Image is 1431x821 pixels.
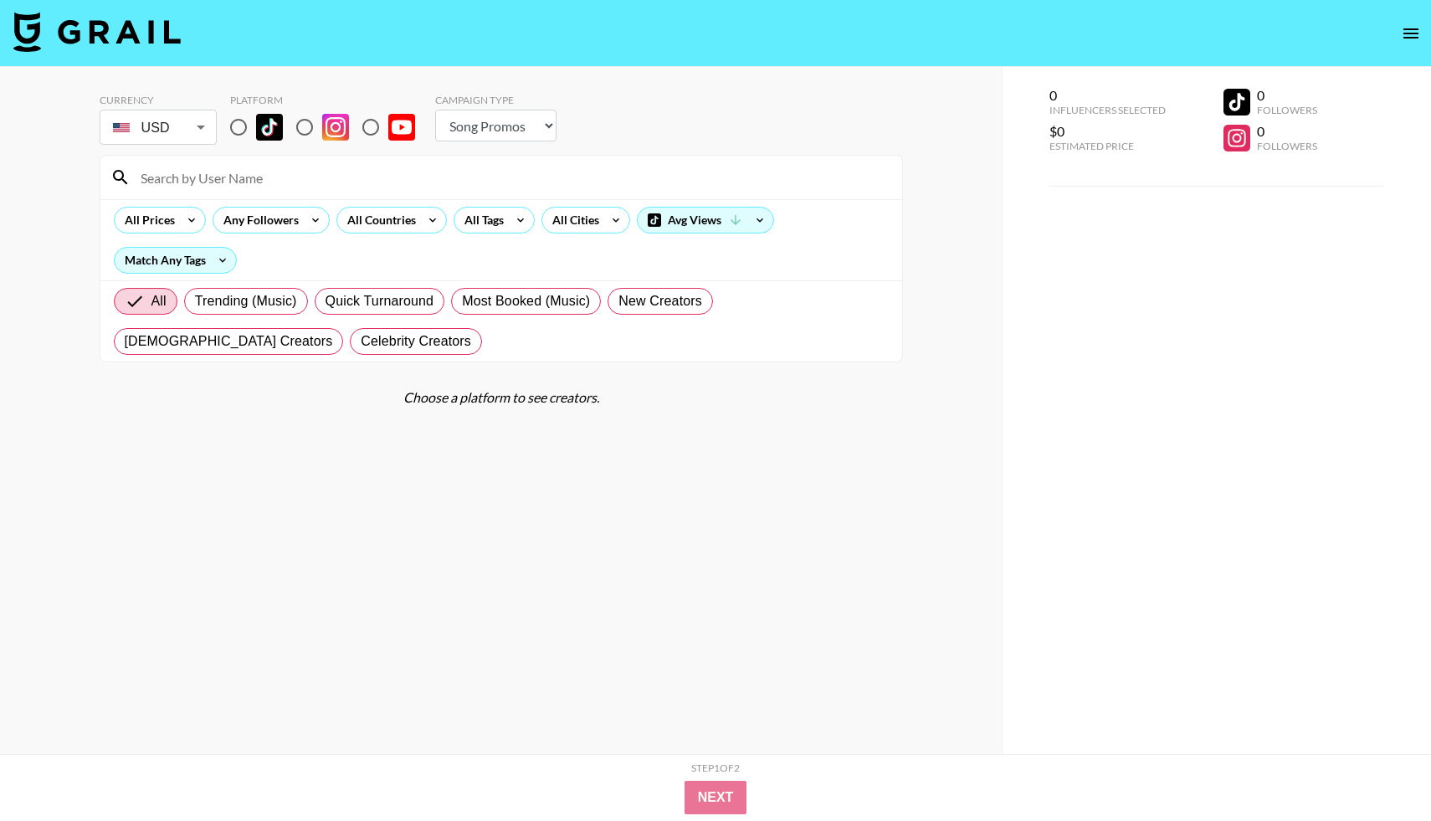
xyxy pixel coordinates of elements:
[462,291,590,311] span: Most Booked (Music)
[1257,87,1317,104] div: 0
[322,114,349,141] img: Instagram
[454,208,507,233] div: All Tags
[1257,140,1317,152] div: Followers
[125,331,333,351] span: [DEMOGRAPHIC_DATA] Creators
[1049,123,1166,140] div: $0
[388,114,415,141] img: YouTube
[151,291,167,311] span: All
[361,331,471,351] span: Celebrity Creators
[1049,87,1166,104] div: 0
[115,208,178,233] div: All Prices
[618,291,702,311] span: New Creators
[103,113,213,142] div: USD
[213,208,302,233] div: Any Followers
[1347,737,1411,801] iframe: Drift Widget Chat Controller
[256,114,283,141] img: TikTok
[638,208,773,233] div: Avg Views
[195,291,297,311] span: Trending (Music)
[115,248,236,273] div: Match Any Tags
[13,12,181,52] img: Grail Talent
[337,208,419,233] div: All Countries
[691,762,740,774] div: Step 1 of 2
[685,781,747,814] button: Next
[326,291,434,311] span: Quick Turnaround
[100,389,903,406] div: Choose a platform to see creators.
[1049,140,1166,152] div: Estimated Price
[131,164,892,191] input: Search by User Name
[1257,104,1317,116] div: Followers
[1257,123,1317,140] div: 0
[1049,104,1166,116] div: Influencers Selected
[100,94,217,106] div: Currency
[435,94,556,106] div: Campaign Type
[1394,17,1428,50] button: open drawer
[230,94,428,106] div: Platform
[542,208,603,233] div: All Cities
